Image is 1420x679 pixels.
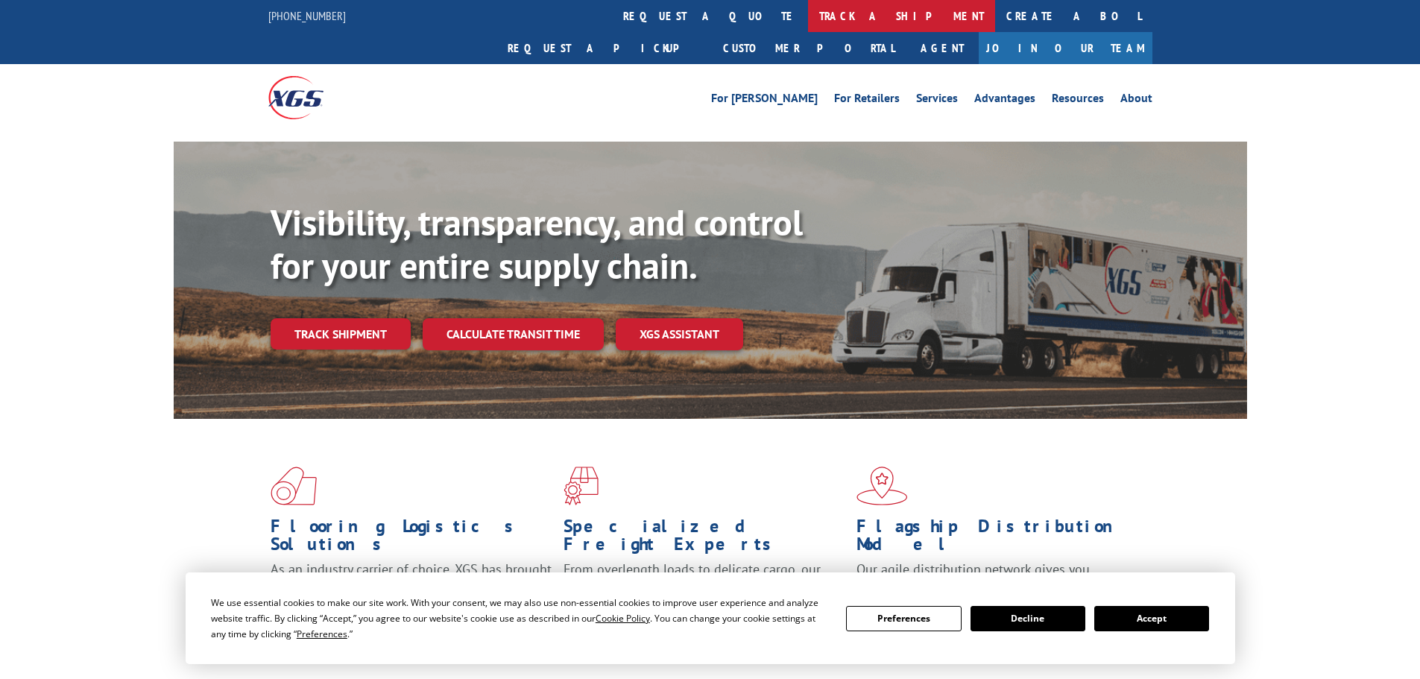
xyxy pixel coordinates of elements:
a: XGS ASSISTANT [616,318,743,350]
a: Request a pickup [496,32,712,64]
h1: Specialized Freight Experts [564,517,845,560]
a: Join Our Team [979,32,1152,64]
button: Accept [1094,606,1209,631]
img: xgs-icon-total-supply-chain-intelligence-red [271,467,317,505]
button: Decline [971,606,1085,631]
img: xgs-icon-focused-on-flooring-red [564,467,599,505]
button: Preferences [846,606,961,631]
div: We use essential cookies to make our site work. With your consent, we may also use non-essential ... [211,595,828,642]
a: Advantages [974,92,1035,109]
a: For Retailers [834,92,900,109]
span: Cookie Policy [596,612,650,625]
h1: Flooring Logistics Solutions [271,517,552,560]
p: From overlength loads to delicate cargo, our experienced staff knows the best way to move your fr... [564,560,845,627]
a: For [PERSON_NAME] [711,92,818,109]
a: Calculate transit time [423,318,604,350]
a: Resources [1052,92,1104,109]
span: As an industry carrier of choice, XGS has brought innovation and dedication to flooring logistics... [271,560,552,613]
a: Services [916,92,958,109]
a: [PHONE_NUMBER] [268,8,346,23]
a: About [1120,92,1152,109]
b: Visibility, transparency, and control for your entire supply chain. [271,199,803,288]
span: Preferences [297,628,347,640]
span: Our agile distribution network gives you nationwide inventory management on demand. [856,560,1131,596]
h1: Flagship Distribution Model [856,517,1138,560]
div: Cookie Consent Prompt [186,572,1235,664]
a: Customer Portal [712,32,906,64]
a: Agent [906,32,979,64]
img: xgs-icon-flagship-distribution-model-red [856,467,908,505]
a: Track shipment [271,318,411,350]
